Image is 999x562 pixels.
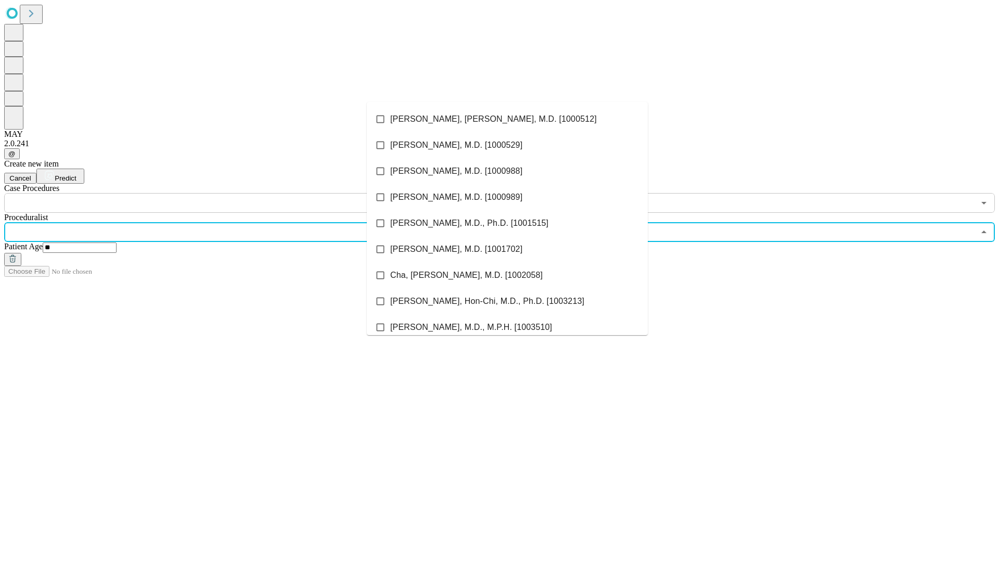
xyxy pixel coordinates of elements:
[4,173,36,184] button: Cancel
[390,139,522,151] span: [PERSON_NAME], M.D. [1000529]
[390,165,522,177] span: [PERSON_NAME], M.D. [1000988]
[390,321,552,334] span: [PERSON_NAME], M.D., M.P.H. [1003510]
[4,159,59,168] span: Create new item
[977,225,991,239] button: Close
[8,150,16,158] span: @
[4,184,59,193] span: Scheduled Procedure
[4,213,48,222] span: Proceduralist
[4,242,43,251] span: Patient Age
[390,217,548,229] span: [PERSON_NAME], M.D., Ph.D. [1001515]
[390,295,584,308] span: [PERSON_NAME], Hon-Chi, M.D., Ph.D. [1003213]
[4,130,995,139] div: MAY
[390,243,522,256] span: [PERSON_NAME], M.D. [1001702]
[977,196,991,210] button: Open
[390,191,522,203] span: [PERSON_NAME], M.D. [1000989]
[390,113,597,125] span: [PERSON_NAME], [PERSON_NAME], M.D. [1000512]
[4,148,20,159] button: @
[9,174,31,182] span: Cancel
[4,139,995,148] div: 2.0.241
[36,169,84,184] button: Predict
[55,174,76,182] span: Predict
[390,269,543,282] span: Cha, [PERSON_NAME], M.D. [1002058]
